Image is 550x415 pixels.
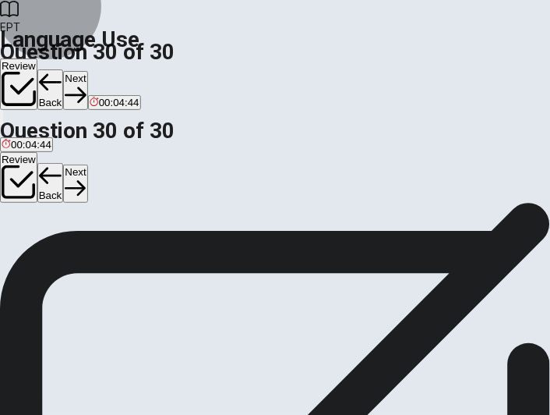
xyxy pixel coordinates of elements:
[37,69,64,110] button: Back
[88,95,141,110] button: 00:04:44
[11,139,51,151] span: 00:04:44
[63,165,87,203] button: Next
[63,71,87,109] button: Next
[37,163,64,204] button: Back
[99,97,139,108] span: 00:04:44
